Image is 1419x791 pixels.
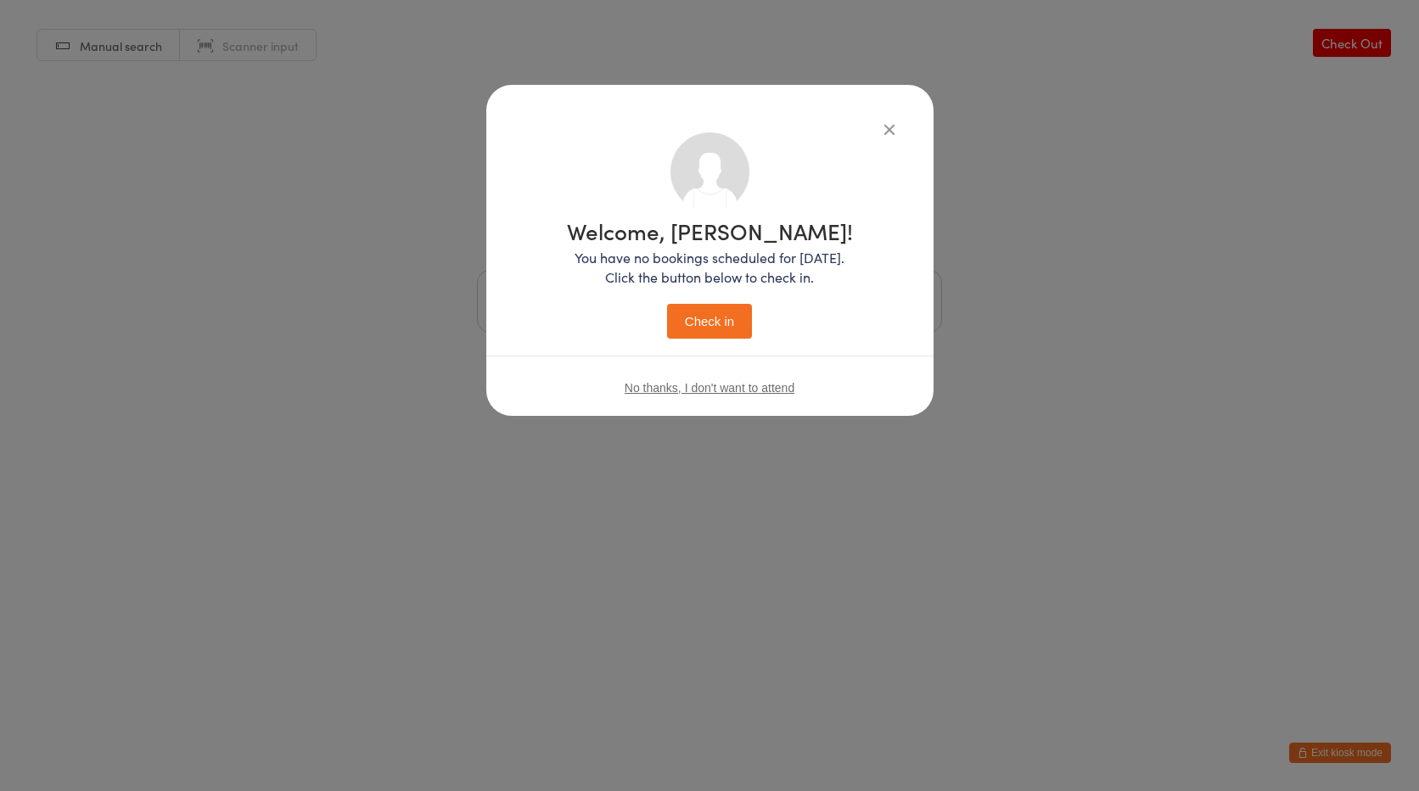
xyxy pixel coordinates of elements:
[625,381,794,395] button: No thanks, I don't want to attend
[567,248,853,287] p: You have no bookings scheduled for [DATE]. Click the button below to check in.
[567,220,853,242] h1: Welcome, [PERSON_NAME]!
[667,304,752,339] button: Check in
[670,132,749,211] img: no_photo.png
